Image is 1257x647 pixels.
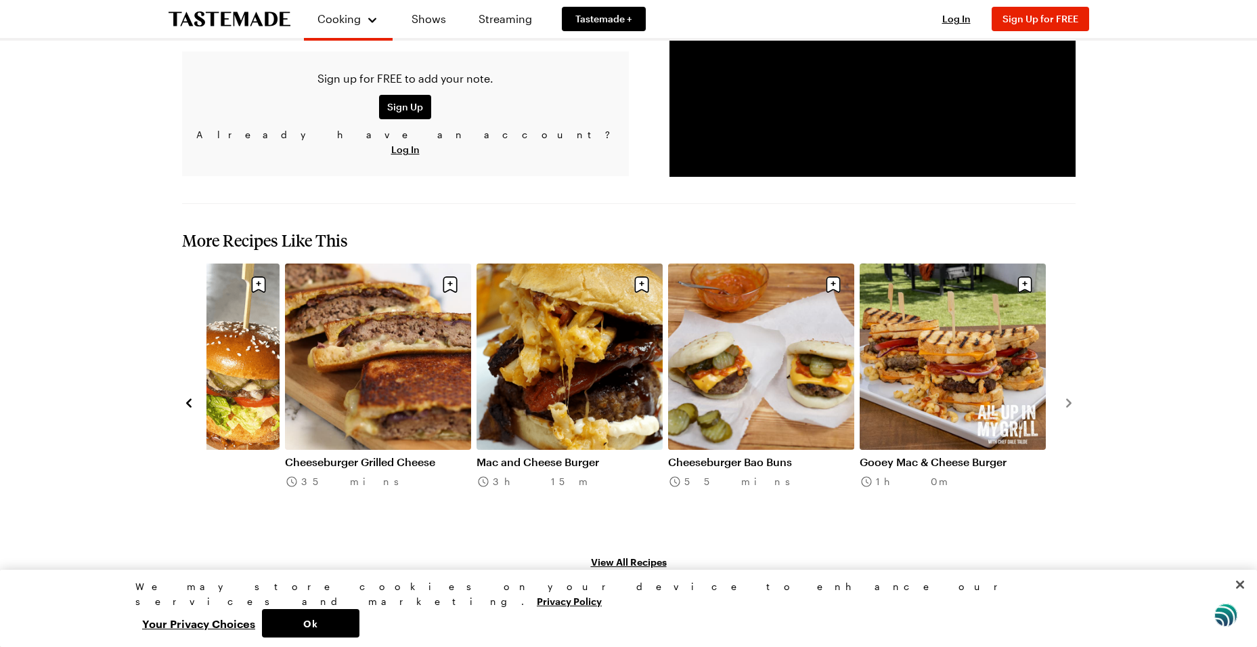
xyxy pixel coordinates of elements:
div: 7 / 8 [668,264,860,541]
span: Log In [942,13,971,24]
button: Save recipe [246,272,271,297]
a: Mac and Cheese Burger [477,455,663,469]
img: svg+xml;base64,PHN2ZyB3aWR0aD0iNDgiIGhlaWdodD0iNDgiIHZpZXdCb3g9IjAgMCA0OCA0OCIgZmlsbD0ibm9uZSIgeG... [1214,602,1237,627]
a: View All Recipes [182,554,1076,569]
button: Ok [262,609,359,638]
a: More information about your privacy, opens in a new tab [537,594,602,607]
button: Save recipe [629,272,655,297]
button: navigate to previous item [182,394,196,411]
button: Save recipe [437,272,463,297]
div: We may store cookies on your device to enhance our services and marketing. [135,579,1110,609]
div: 8 / 8 [860,264,1051,541]
button: Sign Up for FREE [992,7,1089,31]
div: 5 / 8 [285,264,477,541]
a: Gooey Mac & Cheese Burger [860,455,1046,469]
h2: More Recipes Like This [182,231,1076,250]
a: Cheeseburger Grilled Cheese [285,455,471,469]
span: Sign Up [387,100,423,114]
div: Privacy [135,579,1110,638]
button: Your Privacy Choices [135,609,262,638]
a: Tastemade + [562,7,646,31]
span: Tastemade + [575,12,632,26]
p: Already have an account? [193,127,618,157]
button: Save recipe [820,272,846,297]
button: navigate to next item [1062,394,1076,411]
button: Log In [391,143,420,156]
button: Close [1225,570,1255,600]
div: 6 / 8 [477,264,668,541]
span: Cooking [317,12,361,25]
a: Cheeseburger Bao Buns [668,455,854,469]
button: Sign Up [379,95,431,119]
a: To Tastemade Home Page [169,12,290,27]
span: Sign Up for FREE [1002,13,1078,24]
button: Cooking [317,5,379,33]
p: Sign up for FREE to add your note. [193,70,618,87]
button: Log In [929,12,984,26]
button: Save recipe [1012,272,1038,297]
